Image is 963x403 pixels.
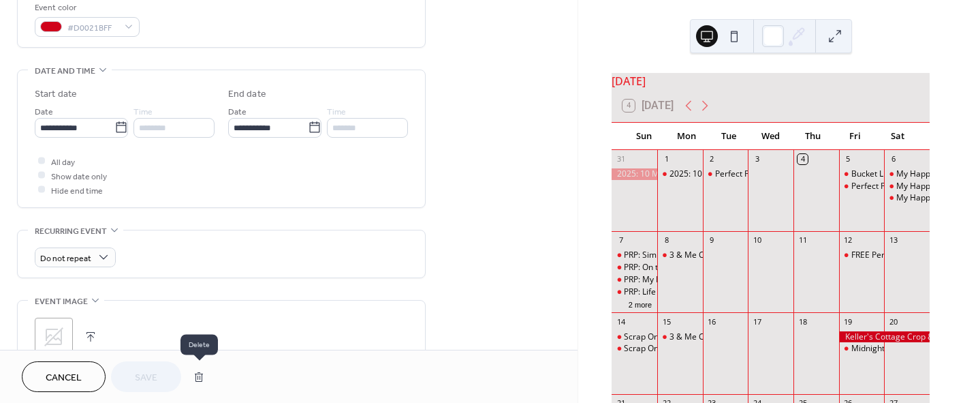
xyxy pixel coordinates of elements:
[612,73,930,89] div: [DATE]
[661,316,672,327] div: 15
[67,20,118,35] span: #D0021BFF
[616,235,626,245] div: 7
[624,286,696,298] div: PRP: Life Unfiltered
[612,343,657,355] div: Scrap On a Dime: HOLIDAY MAGIC EDITION
[750,123,792,150] div: Wed
[623,298,657,310] button: 2 more
[35,104,53,119] span: Date
[703,168,748,180] div: Perfect Pages RE-Imagined Class 1
[327,104,346,119] span: Time
[843,235,853,245] div: 12
[843,316,853,327] div: 19
[51,169,107,183] span: Show date only
[834,123,877,150] div: Fri
[708,123,750,150] div: Tue
[669,331,738,343] div: 3 & Me Class Club
[798,154,808,164] div: 4
[657,250,703,261] div: 3 & Me Class Club
[40,250,91,266] span: Do not repeat
[35,1,137,15] div: Event color
[661,154,672,164] div: 1
[35,87,77,102] div: Start date
[839,181,885,192] div: Perfect Pages RE-Imagined Class 2
[839,250,885,261] div: FREE Perfect Pages RE-Imagined Class
[133,104,153,119] span: Time
[715,168,847,180] div: Perfect Pages RE-Imagined Class 1
[624,274,720,286] div: PRP: My Fabulous Friends
[839,331,930,343] div: Keller's Cottage Crop & Craft-September 2025
[752,154,762,164] div: 3
[839,343,885,355] div: Midnight Madness
[884,168,930,180] div: My Happy Saturday-Summer Edition
[612,331,657,343] div: Scrap On a Dime: PUMPKIN SPICE EDITION
[669,168,800,180] div: 2025: 10 Minute Challenge-August
[624,343,789,355] div: Scrap On a Dime: HOLIDAY MAGIC EDITION
[792,123,834,150] div: Thu
[22,361,106,392] button: Cancel
[622,123,665,150] div: Sun
[624,250,702,261] div: PRP: Simply Summer
[616,316,626,327] div: 14
[657,331,703,343] div: 3 & Me Class Club
[798,235,808,245] div: 11
[51,183,103,198] span: Hide end time
[612,168,657,180] div: 2025: 10 Minute Challenge-August
[35,224,107,239] span: Recurring event
[35,318,73,356] div: ;
[661,235,672,245] div: 8
[888,316,898,327] div: 20
[46,371,82,385] span: Cancel
[707,154,717,164] div: 2
[752,235,762,245] div: 10
[612,274,657,286] div: PRP: My Fabulous Friends
[612,250,657,261] div: PRP: Simply Summer
[888,154,898,164] div: 6
[35,64,95,78] span: Date and time
[612,262,657,273] div: PRP: On the Road
[228,104,247,119] span: Date
[624,331,786,343] div: Scrap On a Dime: PUMPKIN SPICE EDITION
[616,154,626,164] div: 31
[665,123,707,150] div: Mon
[888,235,898,245] div: 13
[51,155,75,169] span: All day
[851,343,921,355] div: Midnight Madness
[624,262,689,273] div: PRP: On the Road
[752,316,762,327] div: 17
[839,168,885,180] div: Bucket List Trip Class
[851,168,932,180] div: Bucket List Trip Class
[877,123,919,150] div: Sat
[180,334,218,355] span: Delete
[707,316,717,327] div: 16
[228,87,266,102] div: End date
[35,295,88,309] span: Event image
[884,192,930,204] div: My Happy Saturday-Friends & Family Edition
[657,168,703,180] div: 2025: 10 Minute Challenge-August
[798,316,808,327] div: 18
[843,154,853,164] div: 5
[612,286,657,298] div: PRP: Life Unfiltered
[707,235,717,245] div: 9
[884,181,930,192] div: My Happy Saturday-Magical Edition
[669,250,738,261] div: 3 & Me Class Club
